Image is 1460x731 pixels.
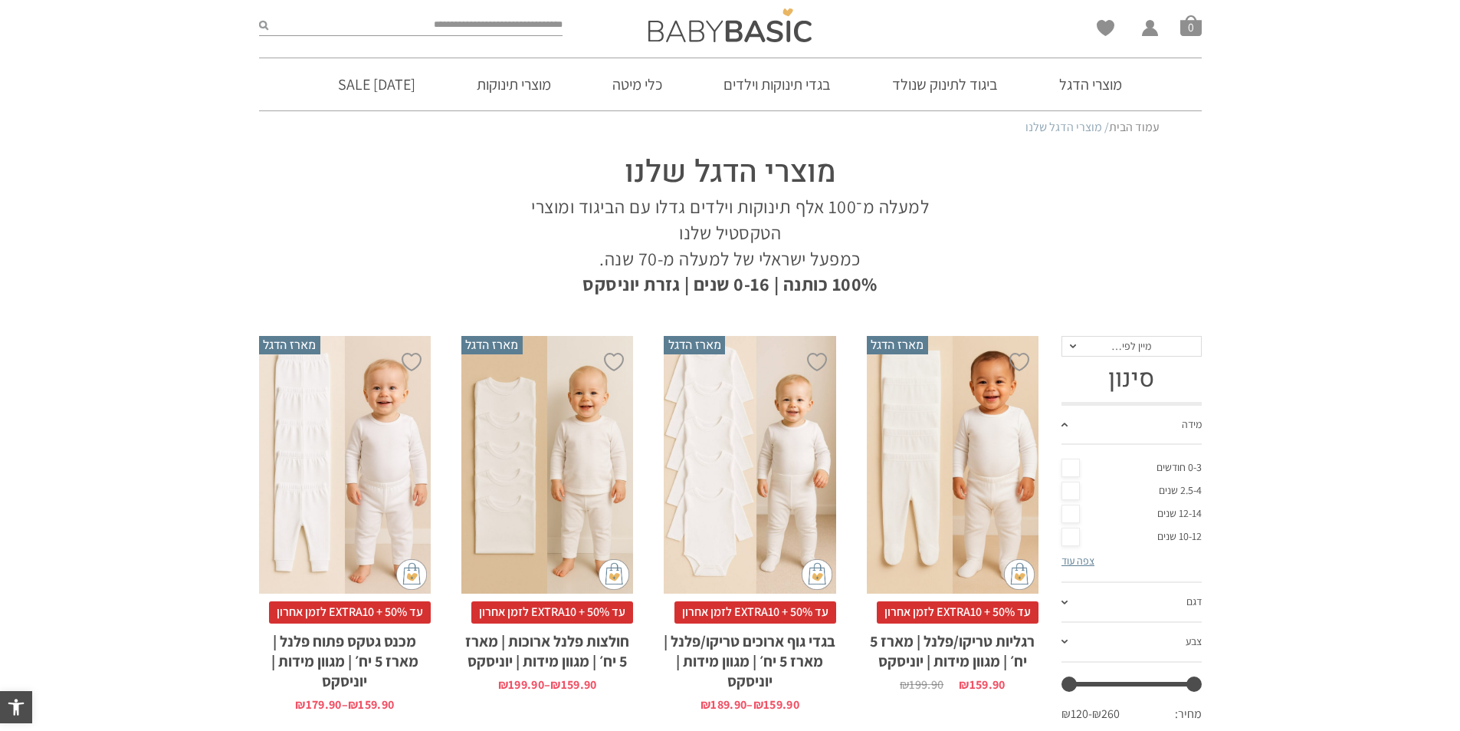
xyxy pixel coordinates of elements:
span: ₪ [959,677,969,693]
span: מארז הדגל [664,336,725,354]
h2: בגדי גוף ארוכים טריקו/פלנל | מארז 5 יח׳ | מגוון מידות | יוניסקס [664,624,835,691]
a: בגדי תינוקות וילדים [700,58,854,110]
span: ₪ [295,696,305,713]
img: Baby Basic בגדי תינוקות וילדים אונליין [648,8,812,42]
a: כלי מיטה [589,58,685,110]
h1: מוצרי הדגל שלנו [512,151,949,194]
a: מארז הדגל מכנס גטקס פתוח פלנל | מארז 5 יח׳ | מגוון מידות | יוניסקס עד 50% + EXTRA10 לזמן אחרוןמכנ... [259,336,431,711]
img: cat-mini-atc.png [1004,559,1035,590]
bdi: 159.90 [348,696,394,713]
a: סל קניות0 [1180,15,1202,36]
a: צפה עוד [1061,554,1094,568]
img: cat-mini-atc.png [599,559,629,590]
span: עד 50% + EXTRA10 לזמן אחרון [674,601,836,623]
span: עד 50% + EXTRA10 לזמן אחרון [471,601,633,623]
span: – [746,699,753,711]
a: [DATE] SALE [315,58,438,110]
bdi: 159.90 [550,677,596,693]
bdi: 189.90 [700,696,746,713]
bdi: 159.90 [753,696,799,713]
h2: מכנס גטקס פתוח פלנל | מארז 5 יח׳ | מגוון מידות | יוניסקס [259,624,431,691]
a: Wishlist [1097,20,1114,36]
span: – [544,679,550,691]
bdi: 179.90 [295,696,341,713]
a: מארז הדגל חולצות פלנל ארוכות | מארז 5 יח׳ | מגוון מידות | יוניסקס עד 50% + EXTRA10 לזמן אחרוןחולצ... [461,336,633,691]
span: ₪ [550,677,560,693]
strong: 100% כותנה | 0-16 שנים | גזרת יוניסקס [582,272,878,296]
span: ₪ [900,677,909,693]
a: מידה [1061,406,1202,446]
span: – [342,699,348,711]
a: 2.5-4 שנים [1061,479,1202,502]
h3: סינון [1061,364,1202,393]
h2: רגליות טריקו/פלנל | מארז 5 יח׳ | מגוון מידות | יוניסקס [867,624,1038,671]
a: עמוד הבית [1109,119,1160,135]
a: מוצרי הדגל [1036,58,1145,110]
a: 10-12 שנים [1061,525,1202,548]
img: cat-mini-atc.png [802,559,832,590]
span: מיין לפי… [1111,339,1151,353]
span: ₪ [700,696,710,713]
span: Wishlist [1097,20,1114,41]
a: מארז הדגל רגליות טריקו/פלנל | מארז 5 יח׳ | מגוון מידות | יוניסקס עד 50% + EXTRA10 לזמן אחרוןרגליו... [867,336,1038,691]
a: ביגוד לתינוק שנולד [869,58,1021,110]
span: מארז הדגל [461,336,523,354]
a: 0-3 חודשים [1061,456,1202,479]
a: 12-14 שנים [1061,502,1202,525]
span: מארז הדגל [867,336,928,354]
span: עד 50% + EXTRA10 לזמן אחרון [877,601,1038,623]
p: למעלה מ־100 אלף תינוקות וילדים גדלו עם הביגוד ומוצרי הטקסטיל שלנו כמפעל ישראלי של למעלה מ-70 שנה. [512,194,949,297]
bdi: 159.90 [959,677,1005,693]
img: cat-mini-atc.png [396,559,427,590]
span: עד 50% + EXTRA10 לזמן אחרון [269,601,431,623]
span: ₪ [753,696,763,713]
a: צבע [1061,623,1202,663]
a: מארז הדגל בגדי גוף ארוכים טריקו/פלנל | מארז 5 יח׳ | מגוון מידות | יוניסקס עד 50% + EXTRA10 לזמן א... [664,336,835,711]
span: ₪ [348,696,358,713]
a: מוצרי תינוקות [454,58,574,110]
span: ₪260 [1092,706,1120,723]
span: סל קניות [1180,15,1202,36]
span: ₪ [498,677,508,693]
a: דגם [1061,583,1202,623]
span: ₪120 [1061,706,1092,723]
nav: Breadcrumb [301,119,1160,136]
bdi: 199.90 [498,677,544,693]
h2: חולצות פלנל ארוכות | מארז 5 יח׳ | מגוון מידות | יוניסקס [461,624,633,671]
span: מארז הדגל [259,336,320,354]
bdi: 199.90 [900,677,943,693]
